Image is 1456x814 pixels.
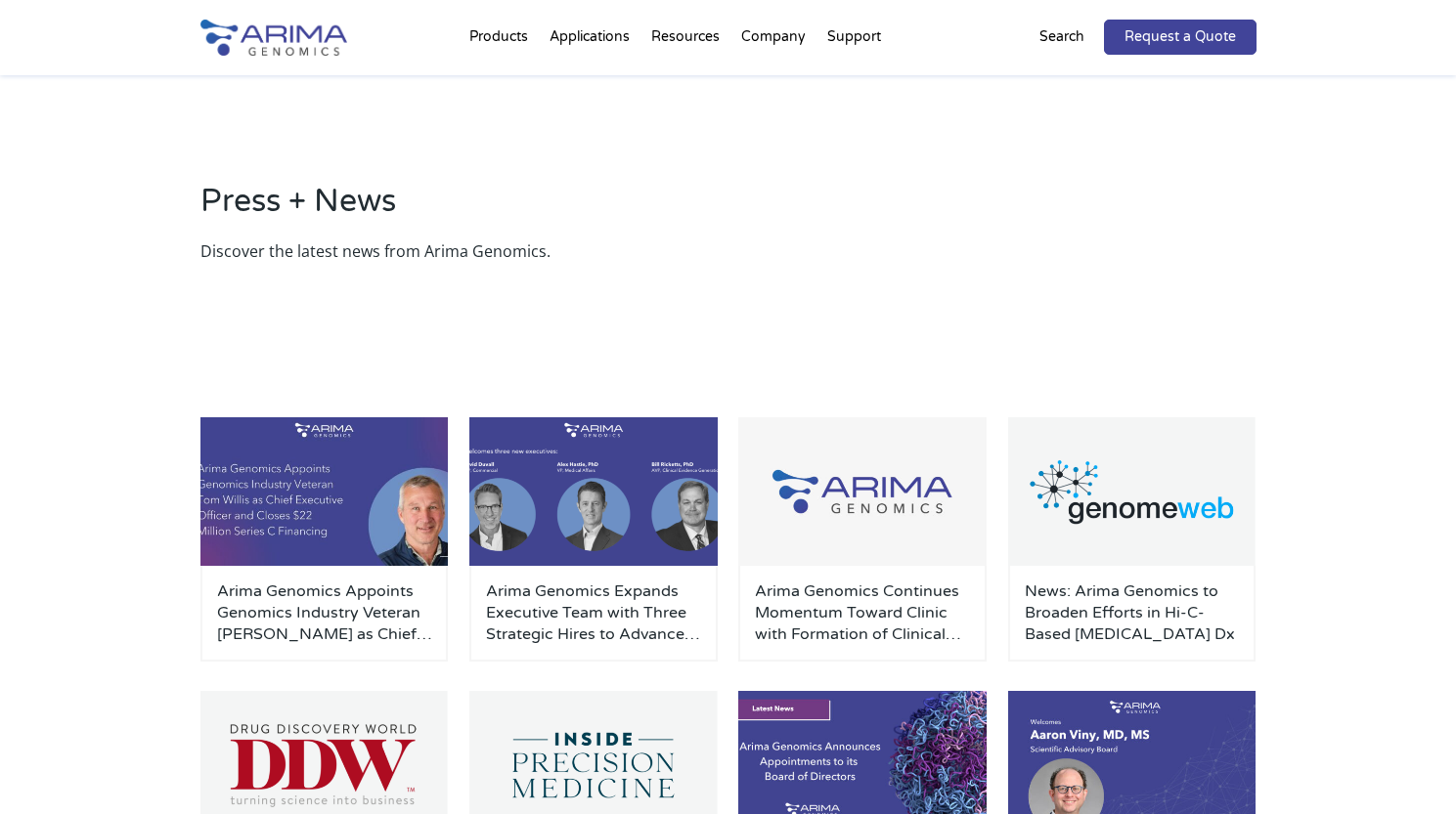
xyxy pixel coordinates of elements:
[200,20,347,56] img: Arima-Genomics-logo
[469,417,718,566] img: Personnel-Announcement-LinkedIn-Carousel-22025-500x300.png
[738,417,987,566] img: Group-929-500x300.jpg
[1008,417,1257,566] img: GenomeWeb_Press-Release_Logo-500x300.png
[486,580,701,645] a: Arima Genomics Expands Executive Team with Three Strategic Hires to Advance Clinical Applications...
[755,580,970,645] a: Arima Genomics Continues Momentum Toward Clinic with Formation of Clinical Advisory Board
[200,417,449,566] img: Personnel-Announcement-LinkedIn-Carousel-22025-1-500x300.jpg
[200,180,1257,238] h2: Press + News
[1025,580,1240,645] a: News: Arima Genomics to Broaden Efforts in Hi-C-Based [MEDICAL_DATA] Dx
[217,580,432,645] a: Arima Genomics Appoints Genomics Industry Veteran [PERSON_NAME] as Chief Executive Officer and Cl...
[200,238,1257,264] p: Discover the latest news from Arima Genomics.
[1039,24,1084,50] p: Search
[1104,20,1257,55] a: Request a Quote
